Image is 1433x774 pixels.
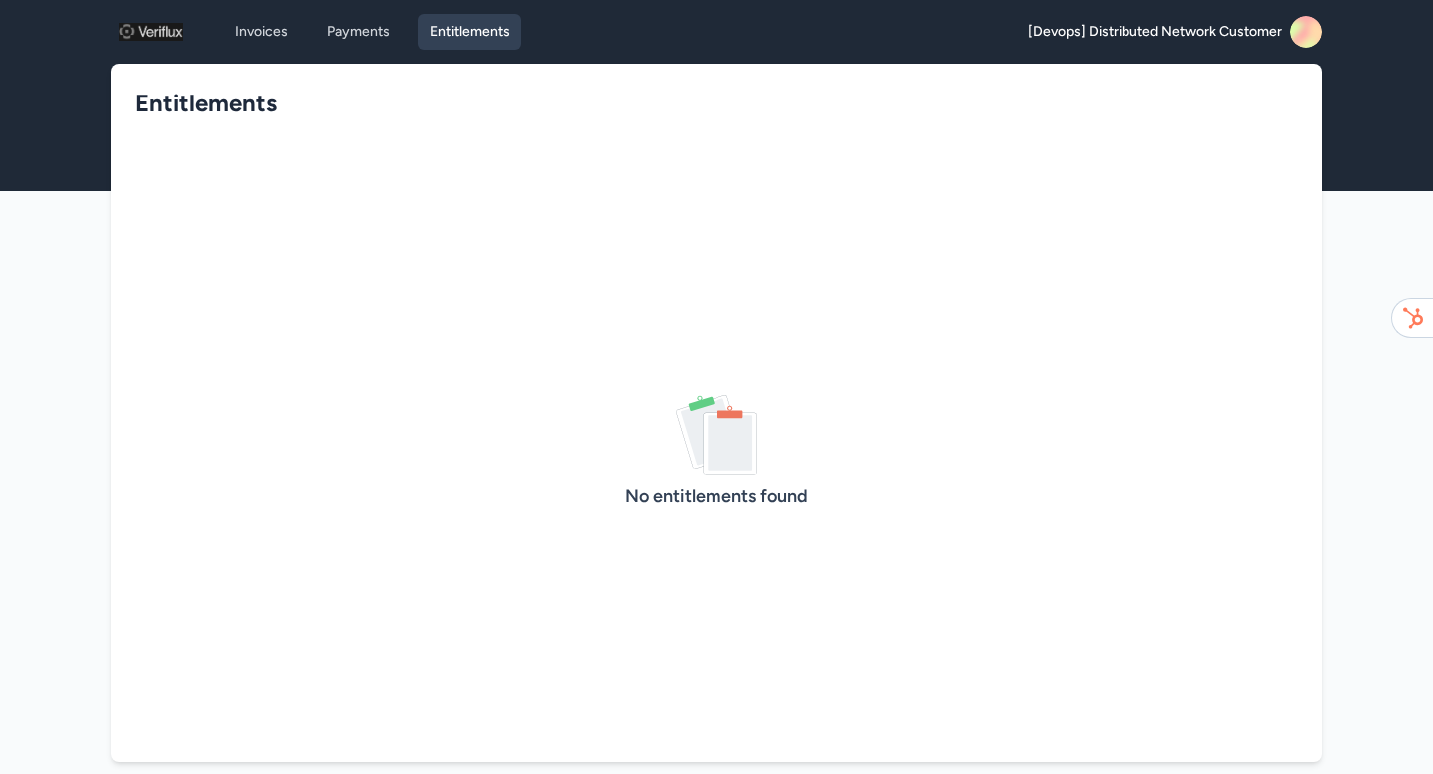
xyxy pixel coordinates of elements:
[315,14,402,50] a: Payments
[418,14,521,50] a: Entitlements
[625,483,808,510] p: No entitlements found
[1028,16,1322,48] a: [Devops] Distributed Network Customer
[223,14,300,50] a: Invoices
[135,88,1282,119] h1: Entitlements
[1028,22,1282,42] span: [Devops] Distributed Network Customer
[119,16,183,48] img: logo_1757357187.png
